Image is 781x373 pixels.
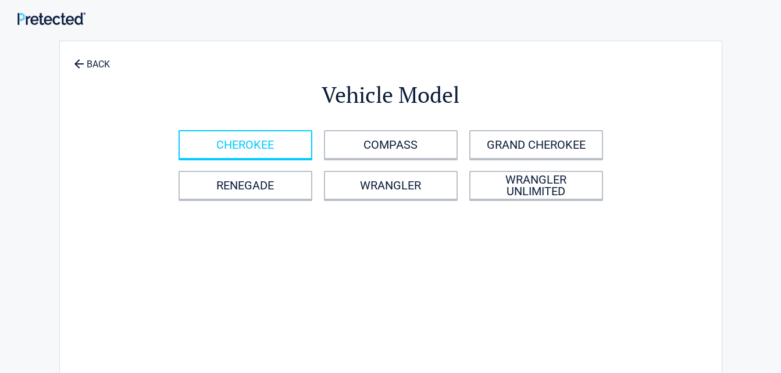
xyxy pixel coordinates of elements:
[324,171,458,200] a: WRANGLER
[179,130,312,159] a: CHEROKEE
[72,49,112,69] a: BACK
[17,12,85,24] img: Main Logo
[179,171,312,200] a: RENEGADE
[324,130,458,159] a: COMPASS
[124,80,658,110] h2: Vehicle Model
[469,171,603,200] a: WRANGLER UNLIMITED
[469,130,603,159] a: GRAND CHEROKEE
